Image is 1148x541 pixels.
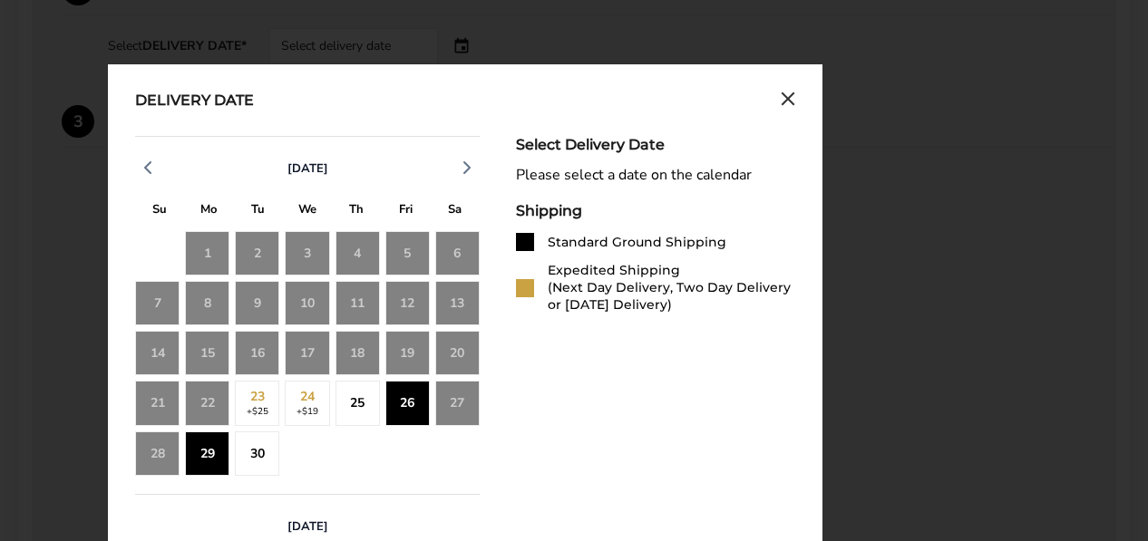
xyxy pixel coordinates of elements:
[516,167,795,184] div: Please select a date on the calendar
[548,262,795,314] div: Expedited Shipping (Next Day Delivery, Two Day Delivery or [DATE] Delivery)
[283,198,332,226] div: W
[280,518,336,535] button: [DATE]
[280,160,336,177] button: [DATE]
[184,198,233,226] div: M
[287,518,328,535] span: [DATE]
[516,136,795,153] div: Select Delivery Date
[548,234,726,251] div: Standard Ground Shipping
[287,160,328,177] span: [DATE]
[135,92,254,111] div: Delivery Date
[781,92,795,111] button: Close calendar
[381,198,430,226] div: F
[135,198,184,226] div: S
[234,198,283,226] div: T
[431,198,480,226] div: S
[516,202,795,219] div: Shipping
[332,198,381,226] div: T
